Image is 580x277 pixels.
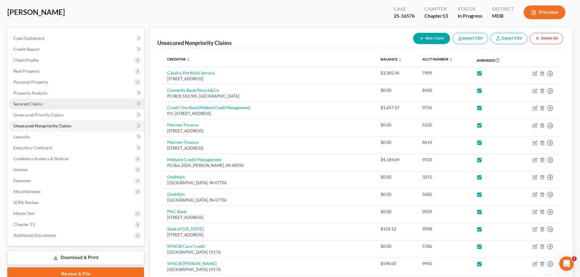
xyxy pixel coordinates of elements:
a: SOFA Review [9,197,144,208]
span: Client Profile [13,57,39,63]
a: State of [US_STATE] [167,226,204,231]
button: Delete All [530,33,563,44]
span: Secured Claims [13,101,43,106]
a: Secured Claims [9,99,144,109]
button: New Claim [413,33,450,44]
div: 9503 [422,157,467,163]
div: 5786 [422,243,467,249]
div: $0.00 [381,139,413,145]
div: 5220 [422,122,467,128]
span: Case Dashboard [13,36,44,41]
div: 0756 [422,105,467,111]
div: $0.00 [381,191,413,197]
span: Lawsuits [13,134,30,139]
a: SYNCB/[PERSON_NAME] [167,261,216,266]
a: OneMain [167,192,185,197]
a: Comenity Bank/Nwyrk&Co [167,88,219,93]
span: Income [13,167,27,172]
div: 7909 [422,70,467,76]
div: [STREET_ADDRESS] [167,232,371,238]
a: Mariner Finance [167,140,199,145]
div: [GEOGRAPHIC_DATA] 19176 [167,267,371,272]
a: OneMain [167,174,185,179]
div: Chapter [424,12,448,19]
div: PO Box 2004, [PERSON_NAME], MI 48090 [167,163,371,168]
div: MDB [492,12,514,19]
a: SYNCB/Care Credit [167,244,205,249]
div: 3215 [422,174,467,180]
div: $0.00 [381,243,413,249]
a: Balance unfold_more [381,57,402,61]
i: unfold_more [186,58,190,61]
span: Means Test [13,211,34,216]
div: PO BOX 182789, [GEOGRAPHIC_DATA] [167,93,371,99]
div: [GEOGRAPHIC_DATA] 19176 [167,249,371,255]
div: Status [458,5,482,12]
div: [STREET_ADDRESS] [167,215,371,220]
div: $598.00 [381,261,413,267]
a: Lawsuits [9,131,144,142]
div: 8430 [422,87,467,93]
div: 9098 [422,226,467,232]
i: unfold_more [449,58,453,61]
a: Unsecured Nonpriority Claims [9,120,144,131]
th: Amended [472,53,516,67]
span: Codebtors Insiders & Notices [13,156,69,161]
div: In Progress [458,12,482,19]
span: Credit Report [13,47,40,52]
div: $4,184.69 [381,157,413,163]
a: Credit Report [9,44,144,55]
span: [PERSON_NAME] [7,8,65,16]
a: Case Dashboard [9,33,144,44]
div: Case [394,5,415,12]
span: Chapter 13 [13,222,35,227]
span: Real Property [13,68,40,74]
div: $0.00 [381,87,413,93]
div: 9992 [422,261,467,267]
span: Additional Documents [13,233,56,238]
button: Preview [524,5,565,19]
div: District [492,5,514,12]
button: Import CSV [452,33,488,44]
a: Download & Print [7,251,144,265]
div: $1,657.27 [381,105,413,111]
div: $159.12 [381,226,413,232]
a: PNC Bank [167,209,187,214]
span: 13 [442,13,448,19]
span: Unsecured Priority Claims [13,112,64,117]
span: Expenses [13,178,31,183]
div: Chapter [424,5,448,12]
a: Export CSV [490,33,527,44]
i: unfold_more [398,58,402,61]
a: Executory Contracts [9,142,144,153]
div: 5682 [422,191,467,197]
a: Acct Number unfold_more [422,57,453,61]
span: SOFA Review [13,200,39,205]
span: Miscellaneous [13,189,40,194]
div: [GEOGRAPHIC_DATA], IN 47706 [167,197,371,203]
div: 8614 [422,139,467,145]
div: 0929 [422,209,467,215]
a: Mariner Finance [167,122,199,127]
span: Property Analysis [13,90,47,95]
div: $0.00 [381,209,413,215]
div: [GEOGRAPHIC_DATA], IN 47706 [167,180,371,186]
div: $0.00 [381,122,413,128]
div: P.O. [STREET_ADDRESS] [167,111,371,116]
span: Executory Contracts [13,145,52,150]
div: [STREET_ADDRESS] [167,145,371,151]
div: $3,305.96 [381,70,413,76]
a: Creditor unfold_more [167,57,190,61]
a: Cavalry Portfolio Service [167,70,215,75]
div: 25-16576 [394,12,415,19]
div: $0.00 [381,174,413,180]
a: Credit One Bank(Midland Credit Management) [167,105,250,110]
iframe: Intercom live chat [559,256,574,271]
span: 1 [572,256,577,261]
span: Unsecured Nonpriority Claims [13,123,71,128]
a: Midland Credit Management [167,157,222,162]
div: Unsecured Nonpriority Claims [157,39,232,47]
div: [STREET_ADDRESS] [167,76,371,82]
span: Personal Property [13,79,48,85]
div: [STREET_ADDRESS] [167,128,371,134]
